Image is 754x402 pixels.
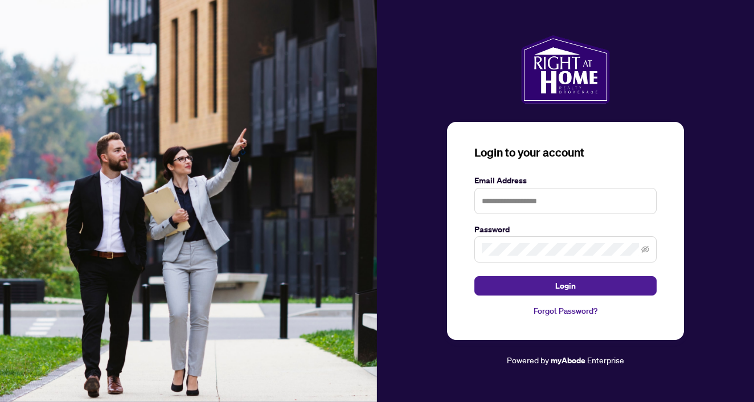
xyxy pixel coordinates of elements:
[474,174,657,187] label: Email Address
[587,355,624,365] span: Enterprise
[474,305,657,317] a: Forgot Password?
[641,245,649,253] span: eye-invisible
[551,354,585,367] a: myAbode
[474,145,657,161] h3: Login to your account
[521,35,609,104] img: ma-logo
[474,276,657,296] button: Login
[555,277,576,295] span: Login
[474,223,657,236] label: Password
[507,355,549,365] span: Powered by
